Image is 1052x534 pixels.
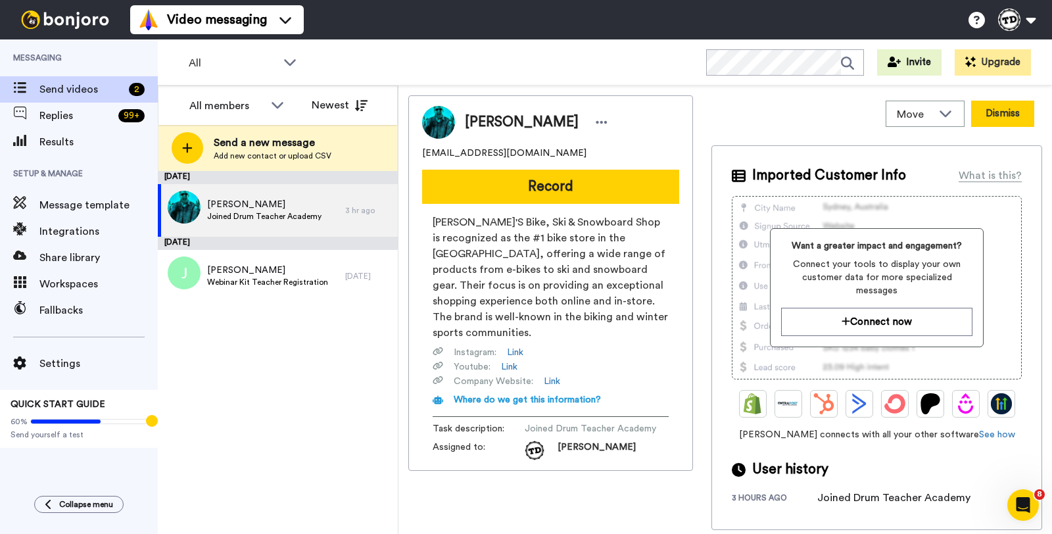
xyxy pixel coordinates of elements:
[525,441,544,460] img: abc6a855-1fab-4ad3-9eaa-95c6a538f4f2-1522350745.jpg
[433,422,525,435] span: Task description :
[454,375,533,388] span: Company Website :
[167,11,267,29] span: Video messaging
[345,271,391,281] div: [DATE]
[813,393,834,414] img: Hubspot
[525,422,656,435] span: Joined Drum Teacher Academy
[168,256,201,289] img: j.png
[207,277,328,287] span: Webinar Kit Teacher Registration
[39,108,113,124] span: Replies
[1007,489,1039,521] iframe: Intercom live chat
[732,428,1022,441] span: [PERSON_NAME] connects with all your other software
[39,356,158,372] span: Settings
[897,107,932,122] span: Move
[39,82,124,97] span: Send videos
[16,11,114,29] img: bj-logo-header-white.svg
[752,460,828,479] span: User history
[781,258,972,297] span: Connect your tools to display your own customer data for more specialized messages
[454,360,490,374] span: Youtube :
[11,416,28,427] span: 60%
[302,92,377,118] button: Newest
[146,415,158,427] div: Tooltip anchor
[979,430,1015,439] a: See how
[214,151,331,161] span: Add new contact or upload CSV
[732,493,817,506] div: 3 hours ago
[1034,489,1045,500] span: 8
[991,393,1012,414] img: GoHighLevel
[955,49,1031,76] button: Upgrade
[433,441,525,460] span: Assigned to:
[158,171,398,184] div: [DATE]
[11,400,105,409] span: QUICK START GUIDE
[781,308,972,336] button: Connect now
[920,393,941,414] img: Patreon
[877,49,942,76] button: Invite
[11,429,147,440] span: Send yourself a test
[558,441,636,460] span: [PERSON_NAME]
[454,346,496,359] span: Instagram :
[39,276,158,292] span: Workspaces
[884,393,905,414] img: ConvertKit
[39,250,158,266] span: Share library
[214,135,331,151] span: Send a new message
[742,393,763,414] img: Shopify
[207,264,328,277] span: [PERSON_NAME]
[752,166,906,185] span: Imported Customer Info
[207,211,322,222] span: Joined Drum Teacher Academy
[39,197,158,213] span: Message template
[955,393,976,414] img: Drip
[422,170,679,204] button: Record
[465,112,579,132] span: [PERSON_NAME]
[345,205,391,216] div: 3 hr ago
[817,490,970,506] div: Joined Drum Teacher Academy
[422,147,586,160] span: [EMAIL_ADDRESS][DOMAIN_NAME]
[189,98,264,114] div: All members
[158,237,398,250] div: [DATE]
[34,496,124,513] button: Collapse menu
[168,191,201,224] img: e1b6548d-8194-46cb-bff0-d75dd42ffa9c.jpg
[778,393,799,414] img: Ontraport
[118,109,145,122] div: 99 +
[138,9,159,30] img: vm-color.svg
[501,360,517,374] a: Link
[39,303,158,318] span: Fallbacks
[39,134,158,150] span: Results
[422,106,455,139] img: Image of Erik
[454,395,601,404] span: Where do we get this information?
[959,168,1022,183] div: What is this?
[971,101,1034,127] button: Dismiss
[189,55,277,71] span: All
[544,375,560,388] a: Link
[129,83,145,96] div: 2
[59,499,113,510] span: Collapse menu
[433,214,669,341] span: [PERSON_NAME]'S Bike, Ski & Snowboard Shop is recognized as the #1 bike store in the [GEOGRAPHIC_...
[507,346,523,359] a: Link
[39,224,158,239] span: Integrations
[849,393,870,414] img: ActiveCampaign
[781,239,972,253] span: Want a greater impact and engagement?
[207,198,322,211] span: [PERSON_NAME]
